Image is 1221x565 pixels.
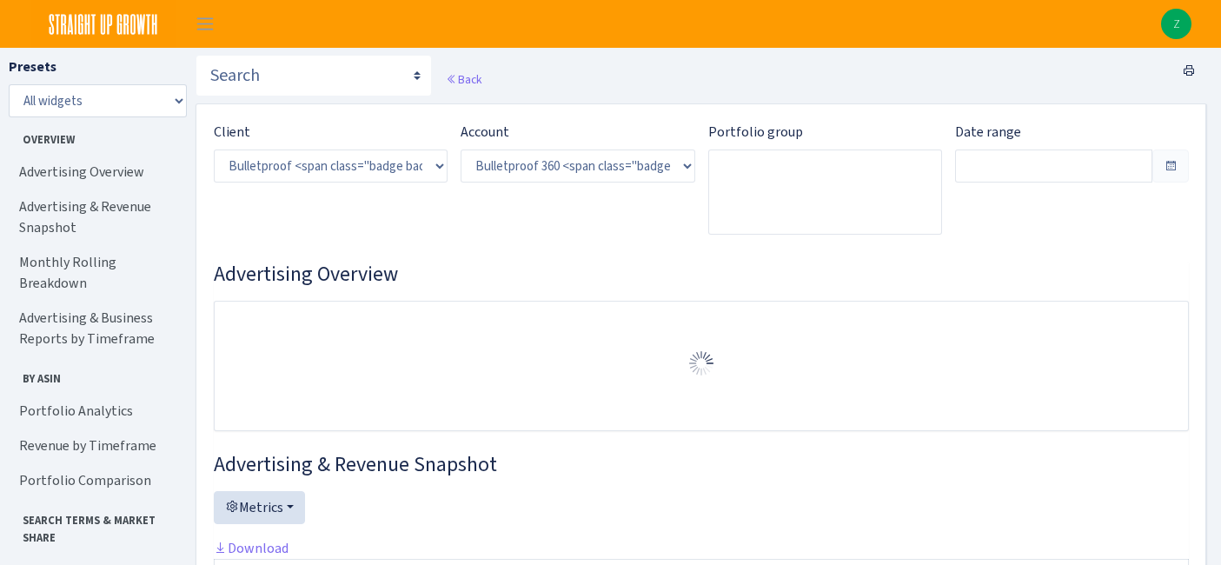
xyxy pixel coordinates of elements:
h3: Widget #2 [214,452,1189,477]
a: Advertising Overview [9,155,182,189]
a: Back [446,71,481,87]
label: Client [214,122,250,143]
label: Presets [9,56,56,77]
a: Advertising & Revenue Snapshot [9,189,182,245]
span: By ASIN [10,363,182,387]
img: Zach Belous [1161,9,1191,39]
span: Overview [10,124,182,148]
a: Portfolio Analytics [9,394,182,429]
a: Portfolio Comparison [9,463,182,498]
label: Date range [955,122,1021,143]
a: Download [214,539,289,557]
a: Revenue by Timeframe [9,429,182,463]
span: Search Terms & Market Share [10,505,182,545]
h3: Widget #1 [214,262,1189,287]
label: Portfolio group [708,122,803,143]
button: Toggle navigation [183,10,227,38]
button: Metrics [214,491,305,524]
a: Monthly Rolling Breakdown [9,245,182,301]
img: Preloader [687,349,715,377]
a: Z [1161,9,1191,39]
select: ) [461,150,694,183]
a: Advertising & Business Reports by Timeframe [9,301,182,356]
label: Account [461,122,509,143]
